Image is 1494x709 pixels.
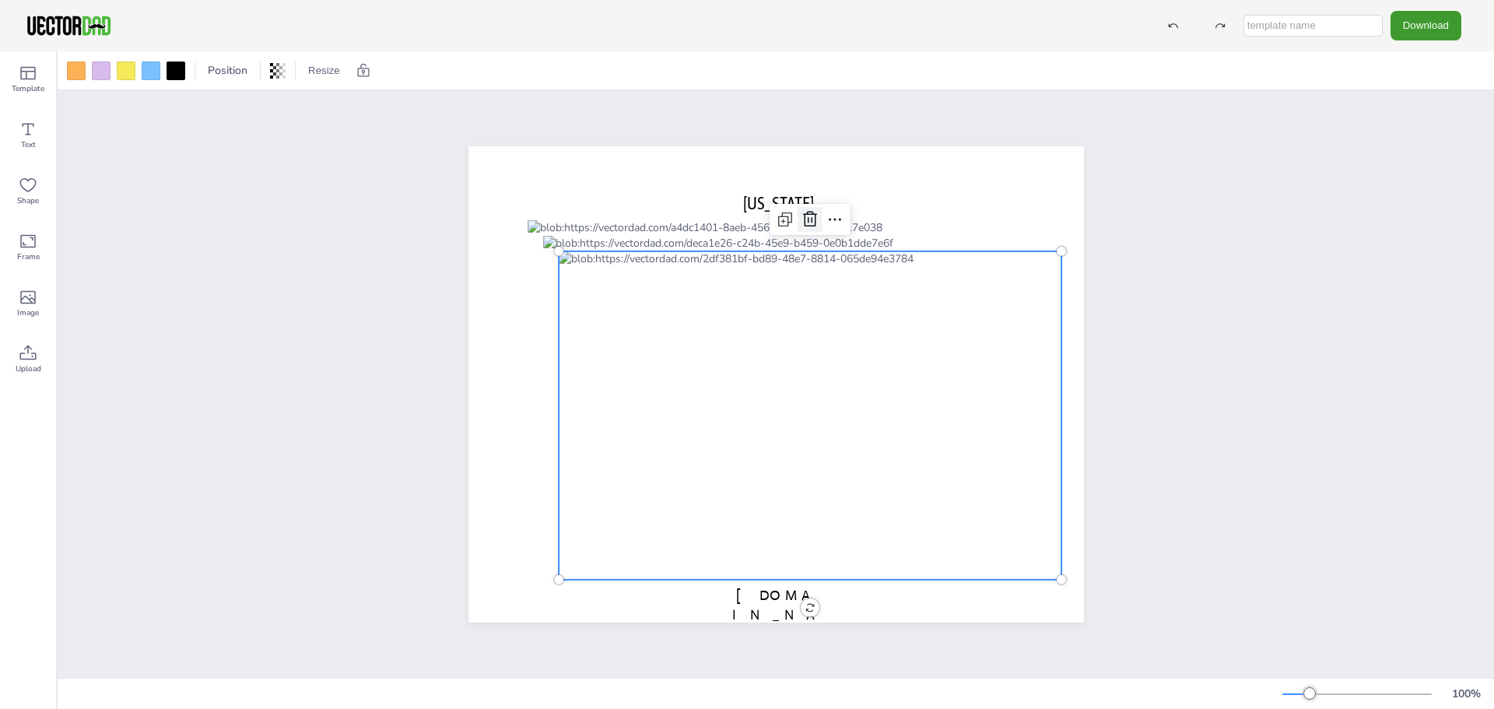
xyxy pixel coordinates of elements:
input: template name [1243,15,1383,37]
span: [US_STATE] [743,192,814,212]
span: Position [205,63,251,78]
button: Download [1391,11,1461,40]
span: Upload [16,363,41,375]
img: VectorDad-1.png [25,14,113,37]
span: Text [21,139,36,151]
span: Frame [17,251,40,263]
div: 100 % [1447,686,1485,701]
span: Template [12,82,44,95]
span: Image [17,307,39,319]
span: [DOMAIN_NAME] [732,586,819,642]
button: Resize [302,58,346,83]
span: Shape [17,195,39,207]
